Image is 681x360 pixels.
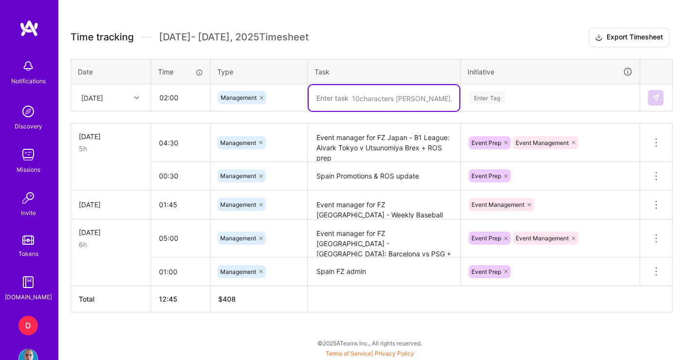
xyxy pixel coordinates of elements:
span: Event Prep [471,268,501,275]
span: Event Management [471,201,524,208]
th: Task [308,59,461,84]
span: Management [220,268,256,275]
th: Date [71,59,151,84]
input: HH:MM [152,85,210,110]
div: © 2025 ATeams Inc., All rights reserved. [58,331,681,355]
a: D [16,316,40,335]
img: Submit [652,94,660,102]
th: Total [71,286,151,312]
div: Time [158,67,203,77]
textarea: Spain FZ admin [309,258,459,285]
span: Management [220,234,256,242]
input: HH:MM [151,259,210,285]
div: [DATE] [81,92,103,103]
img: logo [19,19,39,37]
img: discovery [18,102,38,121]
img: teamwork [18,145,38,164]
div: Missions [17,164,40,175]
span: Management [220,201,256,208]
textarea: Event manager for FZ Japan - B1 League: Alvark Tokyo v Utsunomiya Brex + ROS prep [309,125,459,161]
div: 6h [79,239,143,250]
span: Management [220,139,256,146]
div: 5h [79,144,143,154]
div: Initiative [468,66,633,77]
div: Notifications [11,76,46,86]
div: Enter Tag [469,90,505,105]
div: Invite [21,208,36,218]
span: Management [221,94,257,101]
div: Discovery [15,121,42,131]
span: [DATE] - [DATE] , 2025 Timesheet [159,31,309,43]
div: [DATE] [79,227,143,237]
img: tokens [22,235,34,245]
span: Management [220,172,256,180]
input: HH:MM [151,225,210,251]
a: Privacy Policy [375,350,414,357]
textarea: Event manager for FZ [GEOGRAPHIC_DATA] - [GEOGRAPHIC_DATA]: Barcelona vs PSG + ROS prep [309,220,459,257]
div: 10 characters [PERSON_NAME]. [352,94,453,103]
span: Event Prep [471,139,501,146]
textarea: Event manager for FZ [GEOGRAPHIC_DATA] - Weekly Baseball Guide [309,192,459,218]
span: Event Prep [471,172,501,180]
input: HH:MM [151,163,210,189]
input: HH:MM [151,192,210,217]
i: icon Download [595,33,603,43]
span: Event Management [516,139,569,146]
button: Export Timesheet [589,28,669,47]
div: [DATE] [79,131,143,142]
img: bell [18,56,38,76]
span: | [326,350,414,357]
span: Time tracking [70,31,134,43]
div: [DATE] [79,199,143,210]
img: guide book [18,272,38,292]
th: Type [210,59,308,84]
div: D [18,316,38,335]
th: 12:45 [151,286,210,312]
input: HH:MM [151,130,210,156]
textarea: Spain Promotions & ROS update [309,163,459,190]
span: $ 408 [218,295,236,303]
span: Event Management [516,234,569,242]
span: Event Prep [471,234,501,242]
div: Tokens [18,249,38,259]
a: Terms of Service [326,350,371,357]
i: icon Chevron [134,95,139,100]
div: [DOMAIN_NAME] [5,292,52,302]
img: Invite [18,188,38,208]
